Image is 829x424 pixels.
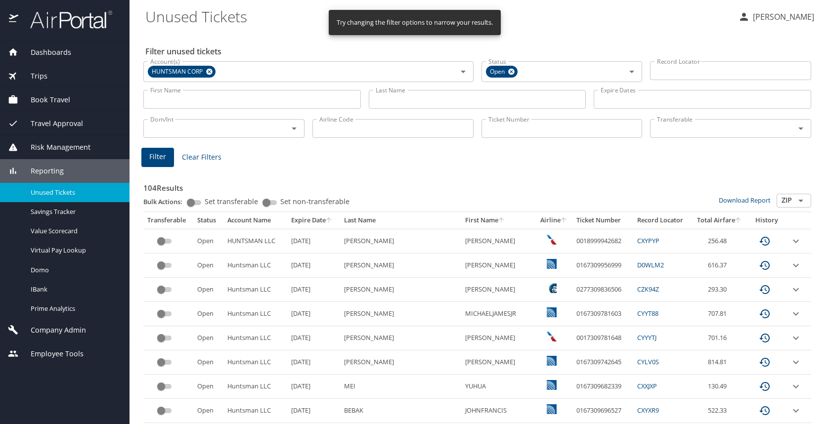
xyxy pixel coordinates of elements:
button: Open [625,65,639,79]
td: [PERSON_NAME] [340,254,461,278]
span: Reporting [18,166,64,176]
td: Huntsman LLC [223,399,288,423]
h3: 104 Results [143,176,811,194]
td: Huntsman LLC [223,254,288,278]
td: MEI [340,375,461,399]
span: Value Scorecard [31,226,118,236]
img: American Airlines [547,332,557,341]
th: Airline [535,212,572,229]
td: 0277309836506 [572,278,633,302]
td: Open [193,229,223,253]
a: CYYT88 [637,309,658,318]
span: Trips [18,71,47,82]
a: CXYPYP [637,236,659,245]
td: Open [193,278,223,302]
td: Open [193,350,223,375]
button: expand row [790,356,802,368]
td: [DATE] [287,326,340,350]
span: Virtual Pay Lookup [31,246,118,255]
td: Open [193,302,223,326]
a: CYYYTJ [637,333,656,342]
button: Open [794,122,808,135]
th: History [747,212,785,229]
td: [PERSON_NAME] [461,278,535,302]
td: MICHAELJAMESJR [461,302,535,326]
button: Open [287,122,301,135]
span: Unused Tickets [31,188,118,197]
a: CXXJXP [637,382,657,390]
td: YUHUA [461,375,535,399]
td: 707.81 [691,302,748,326]
button: sort [498,217,505,224]
th: Total Airfare [691,212,748,229]
td: 0017309781648 [572,326,633,350]
td: 522.33 [691,399,748,423]
div: Transferable [147,216,189,225]
td: [PERSON_NAME] [340,326,461,350]
a: CZK94Z [637,285,659,294]
span: Prime Analytics [31,304,118,313]
button: Open [794,194,808,208]
td: BEBAK [340,399,461,423]
a: Download Report [719,196,771,205]
th: Status [193,212,223,229]
span: Book Travel [18,94,70,105]
span: Filter [149,151,166,163]
td: HUNTSMAN LLC [223,229,288,253]
td: 701.16 [691,326,748,350]
th: Account Name [223,212,288,229]
img: United Airlines [547,307,557,317]
td: 814.81 [691,350,748,375]
th: Record Locator [633,212,691,229]
span: Company Admin [18,325,86,336]
button: sort [735,217,742,224]
th: Last Name [340,212,461,229]
button: [PERSON_NAME] [734,8,818,26]
h2: Filter unused tickets [145,43,813,59]
td: 0167309696527 [572,399,633,423]
td: Huntsman LLC [223,375,288,399]
span: Domo [31,265,118,275]
span: IBank [31,285,118,294]
td: Open [193,375,223,399]
img: United Airlines [547,356,557,366]
span: Open [486,67,511,77]
th: Expire Date [287,212,340,229]
td: Huntsman LLC [223,350,288,375]
td: [PERSON_NAME] [340,229,461,253]
td: [DATE] [287,350,340,375]
td: [DATE] [287,399,340,423]
div: HUNTSMAN CORP [148,66,216,78]
span: Set transferable [205,198,258,205]
td: [PERSON_NAME] [461,350,535,375]
button: Open [456,65,470,79]
button: sort [561,217,567,224]
td: [DATE] [287,302,340,326]
div: Try changing the filter options to narrow your results. [337,13,493,32]
span: HUNTSMAN CORP [148,67,209,77]
span: Dashboards [18,47,71,58]
td: JOHNFRANCIS [461,399,535,423]
td: 0167309742645 [572,350,633,375]
button: Filter [141,148,174,167]
p: Bulk Actions: [143,197,190,206]
td: [PERSON_NAME] [340,278,461,302]
td: [DATE] [287,375,340,399]
a: CYLV0S [637,357,659,366]
td: Huntsman LLC [223,302,288,326]
button: sort [326,217,333,224]
td: [PERSON_NAME] [461,326,535,350]
th: First Name [461,212,535,229]
span: Travel Approval [18,118,83,129]
div: Open [486,66,518,78]
span: Savings Tracker [31,207,118,216]
img: United Airlines [547,404,557,414]
img: United Airlines [547,259,557,269]
img: icon-airportal.png [9,10,19,29]
td: 0167309956999 [572,254,633,278]
td: [DATE] [287,278,340,302]
td: [DATE] [287,229,340,253]
button: expand row [790,235,802,247]
td: [PERSON_NAME] [461,254,535,278]
button: Clear Filters [178,148,225,167]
